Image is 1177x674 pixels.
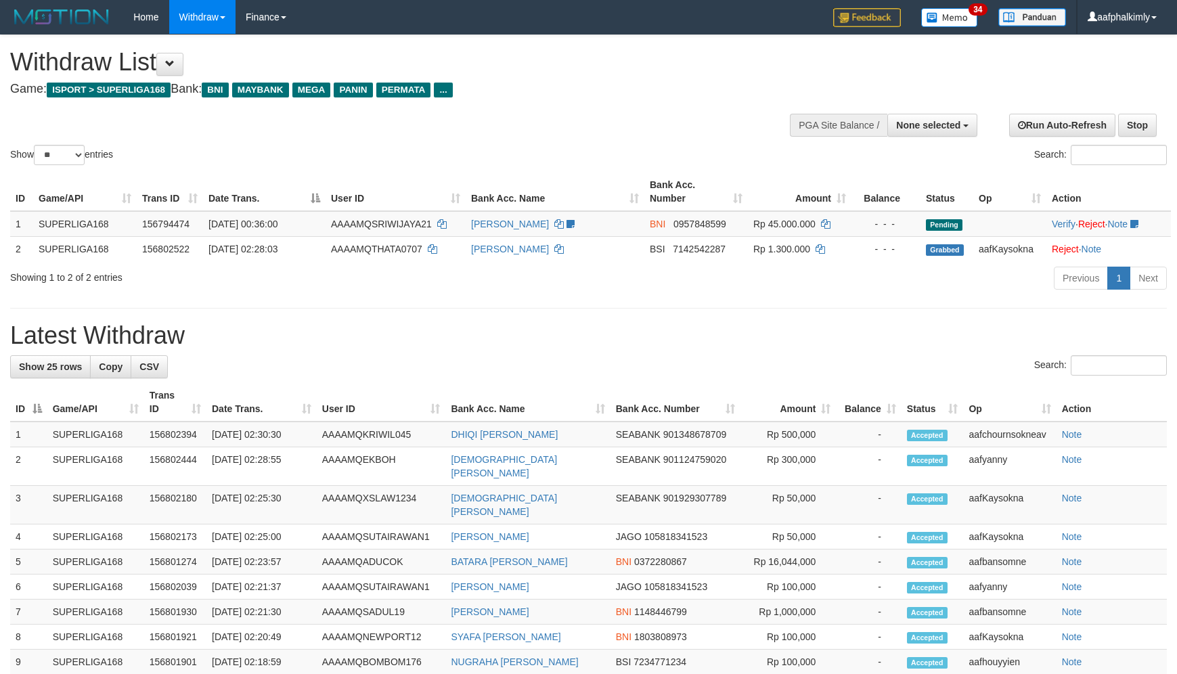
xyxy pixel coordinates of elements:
th: Date Trans.: activate to sort column descending [203,173,326,211]
td: [DATE] 02:20:49 [206,625,317,650]
span: PERMATA [376,83,431,97]
label: Search: [1034,355,1167,376]
th: Status: activate to sort column ascending [902,383,964,422]
td: [DATE] 02:21:30 [206,600,317,625]
span: Accepted [907,582,948,593]
a: [DEMOGRAPHIC_DATA][PERSON_NAME] [451,493,557,517]
td: aafyanny [963,575,1056,600]
th: Balance: activate to sort column ascending [836,383,901,422]
td: 156802444 [144,447,206,486]
th: Amount: activate to sort column ascending [740,383,837,422]
span: Copy 0372280867 to clipboard [634,556,687,567]
td: 3 [10,486,47,524]
span: PANIN [334,83,372,97]
a: [PERSON_NAME] [451,606,529,617]
td: SUPERLIGA168 [47,447,144,486]
span: Copy 1803808973 to clipboard [634,631,687,642]
span: Rp 45.000.000 [753,219,816,229]
span: ... [434,83,452,97]
div: - - - [857,242,915,256]
span: [DATE] 02:28:03 [208,244,277,254]
td: AAAAMQADUCOK [317,549,446,575]
a: Copy [90,355,131,378]
td: Rp 500,000 [740,422,837,447]
td: [DATE] 02:30:30 [206,422,317,447]
a: [PERSON_NAME] [451,581,529,592]
img: panduan.png [998,8,1066,26]
div: - - - [857,217,915,231]
span: Grabbed [926,244,964,256]
a: Show 25 rows [10,355,91,378]
th: Bank Acc. Name: activate to sort column ascending [445,383,610,422]
a: Run Auto-Refresh [1009,114,1115,137]
td: SUPERLIGA168 [47,575,144,600]
th: Trans ID: activate to sort column ascending [137,173,203,211]
span: BNI [616,606,631,617]
td: [DATE] 02:21:37 [206,575,317,600]
th: Game/API: activate to sort column ascending [47,383,144,422]
span: 156802522 [142,244,190,254]
td: 8 [10,625,47,650]
td: SUPERLIGA168 [47,549,144,575]
td: Rp 16,044,000 [740,549,837,575]
img: MOTION_logo.png [10,7,113,27]
a: Note [1107,219,1128,229]
span: BNI [650,219,665,229]
label: Show entries [10,145,113,165]
span: SEABANK [616,493,661,503]
div: PGA Site Balance / [790,114,887,137]
td: aafbansomne [963,549,1056,575]
span: Copy 105818341523 to clipboard [644,531,707,542]
td: AAAAMQNEWPORT12 [317,625,446,650]
span: 156794474 [142,219,190,229]
td: SUPERLIGA168 [33,236,137,261]
a: Next [1130,267,1167,290]
th: Action [1046,173,1171,211]
span: BSI [650,244,665,254]
h1: Latest Withdraw [10,322,1167,349]
a: [DEMOGRAPHIC_DATA][PERSON_NAME] [451,454,557,478]
td: [DATE] 02:23:57 [206,549,317,575]
td: aafKaysokna [963,524,1056,549]
td: AAAAMQXSLAW1234 [317,486,446,524]
span: BNI [616,631,631,642]
td: SUPERLIGA168 [47,524,144,549]
a: Note [1062,581,1082,592]
span: 34 [969,3,987,16]
th: User ID: activate to sort column ascending [317,383,446,422]
td: AAAAMQSUTAIRAWAN1 [317,524,446,549]
span: BNI [202,83,228,97]
td: 156801274 [144,549,206,575]
th: Date Trans.: activate to sort column ascending [206,383,317,422]
span: Accepted [907,607,948,619]
a: [PERSON_NAME] [451,531,529,542]
span: Accepted [907,657,948,669]
a: Note [1062,531,1082,542]
a: Note [1062,631,1082,642]
a: BATARA [PERSON_NAME] [451,556,567,567]
a: [PERSON_NAME] [471,244,549,254]
img: Feedback.jpg [833,8,901,27]
td: 2 [10,236,33,261]
a: Note [1062,429,1082,440]
span: BSI [616,656,631,667]
a: DHIQI [PERSON_NAME] [451,429,558,440]
a: NUGRAHA [PERSON_NAME] [451,656,578,667]
td: SUPERLIGA168 [47,600,144,625]
td: 156802039 [144,575,206,600]
a: Note [1082,244,1102,254]
span: Copy 105818341523 to clipboard [644,581,707,592]
th: Op: activate to sort column ascending [973,173,1046,211]
th: Status [920,173,973,211]
td: 2 [10,447,47,486]
td: SUPERLIGA168 [47,422,144,447]
input: Search: [1071,355,1167,376]
span: AAAAMQSRIWIJAYA21 [331,219,432,229]
td: Rp 50,000 [740,486,837,524]
td: SUPERLIGA168 [47,486,144,524]
td: Rp 100,000 [740,575,837,600]
td: [DATE] 02:28:55 [206,447,317,486]
td: aafyanny [963,447,1056,486]
td: aafKaysokna [963,486,1056,524]
span: Accepted [907,632,948,644]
